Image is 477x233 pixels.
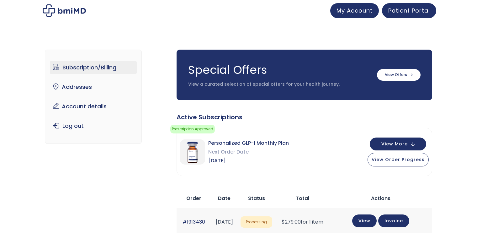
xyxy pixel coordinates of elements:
span: Actions [371,195,390,202]
span: $ [282,218,285,225]
a: Invoice [378,214,409,227]
span: Patient Portal [388,7,430,14]
span: Total [296,195,309,202]
span: Next Order Date [208,148,289,156]
a: Subscription/Billing [50,61,137,74]
span: [DATE] [208,156,289,165]
span: View More [381,142,408,146]
span: Prescription Approved [170,125,215,133]
img: My account [43,4,86,17]
span: Order [186,195,201,202]
span: Personalized GLP-1 Monthly Plan [208,139,289,148]
button: View More [370,138,426,150]
button: View Order Progress [368,153,429,166]
a: Addresses [50,80,137,94]
a: Log out [50,119,137,133]
span: Date [218,195,231,202]
p: View a curated selection of special offers for your health journey. [188,81,371,88]
a: My Account [330,3,379,18]
h3: Special Offers [188,62,371,78]
span: My Account [337,7,373,14]
nav: Account pages [45,50,142,144]
span: 279.00 [282,218,301,225]
span: View Order Progress [372,156,425,163]
a: #1913430 [183,218,205,225]
span: Status [248,195,265,202]
div: Active Subscriptions [177,113,432,122]
a: Account details [50,100,137,113]
time: [DATE] [216,218,233,225]
img: Personalized GLP-1 Monthly Plan [180,139,205,165]
span: Processing [241,216,273,228]
a: View [352,214,377,227]
a: Patient Portal [382,3,436,18]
